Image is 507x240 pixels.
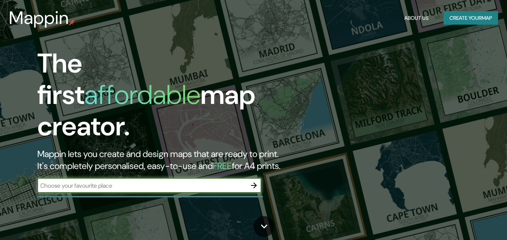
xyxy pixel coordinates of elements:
font: About Us [404,13,429,23]
img: mappin-pin [69,19,75,25]
h3: Mappin [9,7,69,28]
input: Choose your favourite place [37,181,246,190]
button: Create yourmap [444,11,498,25]
h1: affordable [84,77,200,112]
font: Create your map [450,13,492,23]
h2: Mappin lets you create and design maps that are ready to print. It's completely personalised, eas... [37,148,291,172]
h1: The first map creator. [37,48,291,148]
h5: FREE [213,160,232,172]
iframe: Help widget launcher [441,211,499,232]
button: About Us [401,11,432,25]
